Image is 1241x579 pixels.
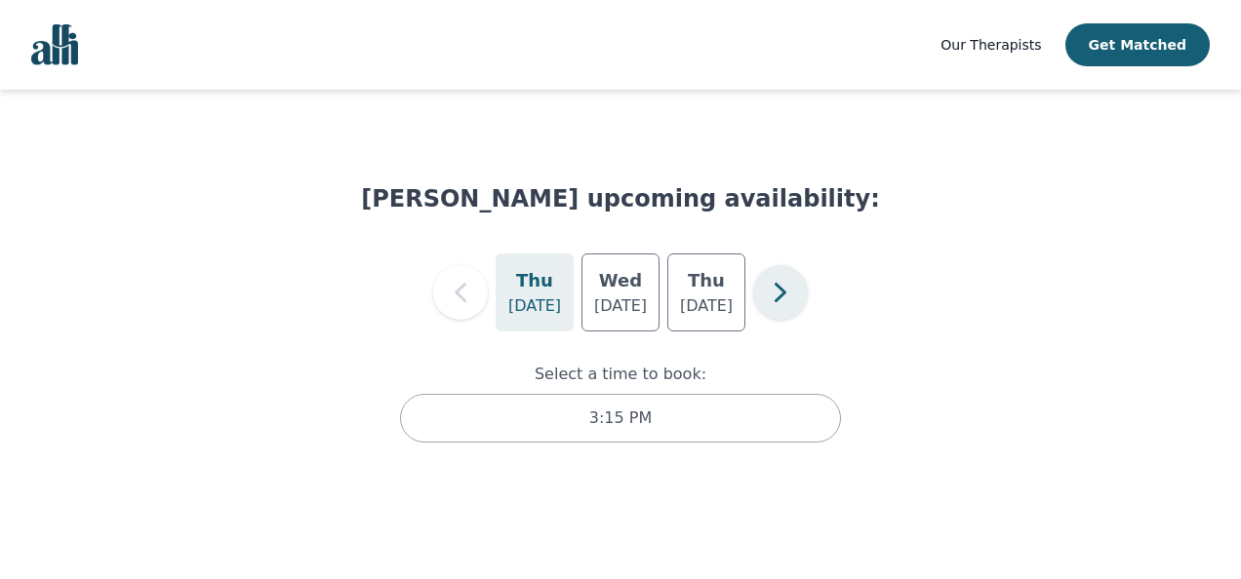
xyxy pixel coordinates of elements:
[599,267,642,294] h5: Wed
[941,33,1041,57] a: Our Therapists
[361,183,880,214] h1: [PERSON_NAME] upcoming availability:
[1065,23,1210,66] button: Get Matched
[392,363,849,386] p: Select a time to book:
[508,294,561,318] p: [DATE]
[688,267,725,294] h5: Thu
[516,267,553,294] h5: Thu
[680,294,733,318] p: [DATE]
[594,294,647,318] p: [DATE]
[941,37,1041,53] span: Our Therapists
[31,24,78,65] img: alli logo
[589,406,652,430] p: 3:15 PM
